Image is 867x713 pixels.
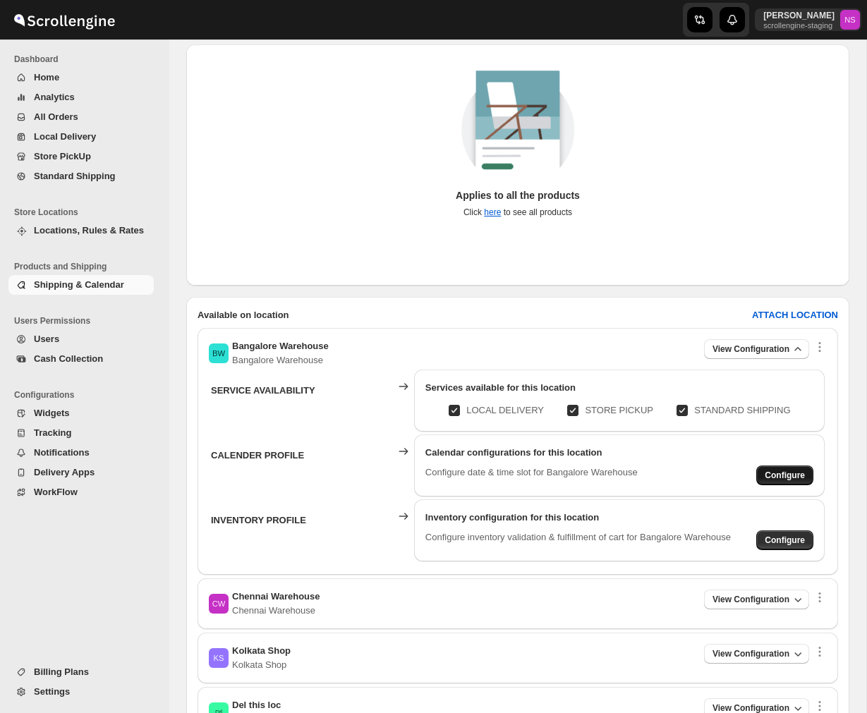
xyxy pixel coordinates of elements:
[704,339,809,359] button: View Configuration
[8,329,154,349] button: Users
[756,465,813,485] button: Configure
[8,403,154,423] button: Widgets
[844,16,856,24] text: NS
[8,463,154,482] button: Delivery Apps
[232,700,281,710] span: Del this loc
[209,648,229,668] span: Kolkata Shop
[212,599,226,608] text: CW
[425,511,813,525] div: Inventory configuration for this location
[34,225,144,236] span: Locations, Rules & Rates
[232,658,291,672] p: Kolkata Shop
[713,594,789,605] span: View Configuration
[210,369,394,432] th: SERVICE AVAILABILITY
[34,72,59,83] span: Home
[34,171,116,181] span: Standard Shipping
[14,315,159,327] span: Users Permissions
[34,334,59,344] span: Users
[8,423,154,443] button: Tracking
[8,349,154,369] button: Cash Collection
[456,188,580,202] p: Applies to all the products
[8,482,154,502] button: WorkFlow
[232,591,320,602] span: Chennai Warehouse
[425,381,813,395] div: Services available for this location
[14,207,159,218] span: Store Locations
[34,427,71,438] span: Tracking
[8,275,154,295] button: Shipping & Calendar
[425,446,813,460] div: Calendar configurations for this location
[765,535,805,546] span: Configure
[209,343,229,363] span: Bangalore Warehouse
[11,2,117,37] img: ScrollEngine
[209,594,229,614] span: Chennai Warehouse
[8,87,154,107] button: Analytics
[232,353,329,367] p: Bangalore Warehouse
[484,207,501,217] a: here
[425,530,731,550] p: Configure inventory validation & fulfillment of cart for Bangalore Warehouse
[34,666,89,677] span: Billing Plans
[8,682,154,702] button: Settings
[755,8,861,31] button: User menu
[210,499,394,562] th: INVENTORY PROFILE
[8,68,154,87] button: Home
[210,434,394,497] th: CALENDER PROFILE
[585,403,653,418] p: STORE PICKUP
[34,487,78,497] span: WorkFlow
[840,10,860,30] span: Nawneet Sharma
[14,261,159,272] span: Products and Shipping
[463,207,572,217] span: Click to see all products
[34,353,103,364] span: Cash Collection
[232,645,291,656] span: Kolkata Shop
[8,221,154,240] button: Locations, Rules & Rates
[694,403,790,418] p: STANDARD SHIPPING
[713,343,789,355] span: View Configuration
[752,310,838,320] b: ATTACH LOCATION
[34,151,91,162] span: Store PickUp
[34,92,75,102] span: Analytics
[214,654,224,662] text: KS
[34,279,124,290] span: Shipping & Calendar
[763,10,835,21] p: [PERSON_NAME]
[756,530,813,550] button: Configure
[34,467,95,477] span: Delivery Apps
[34,111,78,122] span: All Orders
[8,443,154,463] button: Notifications
[212,349,225,358] text: BW
[704,590,809,609] button: View Configuration
[744,304,847,327] button: ATTACH LOCATION
[34,686,70,697] span: Settings
[34,447,90,458] span: Notifications
[704,644,809,664] button: View Configuration
[713,648,789,659] span: View Configuration
[198,308,289,322] h2: Available on location
[763,21,835,30] p: scrollengine-staging
[14,54,159,65] span: Dashboard
[14,389,159,401] span: Configurations
[34,131,96,142] span: Local Delivery
[8,107,154,127] button: All Orders
[765,470,805,481] span: Configure
[232,604,320,618] p: Chennai Warehouse
[466,403,544,418] p: LOCAL DELIVERY
[232,341,329,351] span: Bangalore Warehouse
[34,408,69,418] span: Widgets
[8,662,154,682] button: Billing Plans
[425,465,638,485] p: Configure date & time slot for Bangalore Warehouse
